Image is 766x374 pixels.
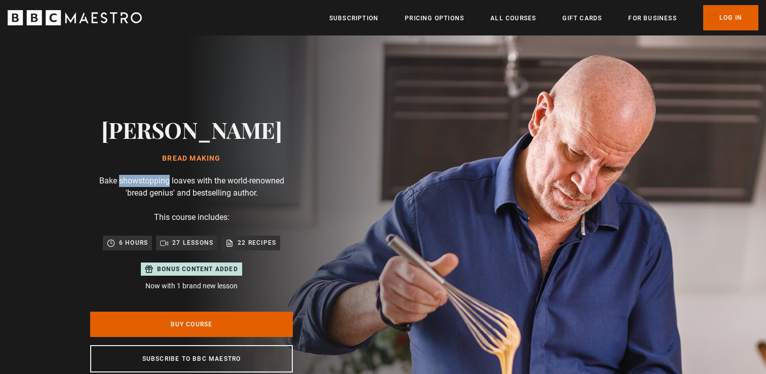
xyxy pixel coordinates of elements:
a: All Courses [490,13,536,23]
p: Now with 1 brand new lesson [141,281,242,291]
p: Bake showstopping loaves with the world-renowned 'bread genius' and bestselling author. [90,175,293,199]
nav: Primary [329,5,758,30]
a: For business [628,13,676,23]
svg: BBC Maestro [8,10,142,25]
p: This course includes: [154,211,229,223]
a: Log In [703,5,758,30]
p: 22 recipes [238,238,276,248]
h2: [PERSON_NAME] [101,117,282,142]
p: Bonus content added [157,265,238,274]
a: Subscription [329,13,378,23]
a: Gift Cards [562,13,602,23]
a: Subscribe to BBC Maestro [90,345,293,372]
p: 27 lessons [172,238,213,248]
h1: Bread Making [101,155,282,163]
p: 6 hours [119,238,148,248]
a: Pricing Options [405,13,464,23]
a: Buy Course [90,312,293,337]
